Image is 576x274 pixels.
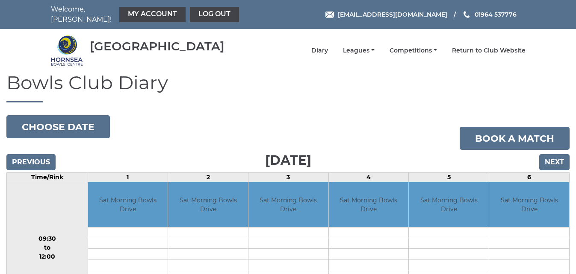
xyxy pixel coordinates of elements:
[6,72,570,102] h1: Bowls Club Diary
[328,173,409,182] td: 4
[88,173,168,182] td: 1
[6,115,110,138] button: Choose date
[248,182,328,227] td: Sat Morning Bowls Drive
[90,40,224,53] div: [GEOGRAPHIC_DATA]
[338,11,447,18] span: [EMAIL_ADDRESS][DOMAIN_NAME]
[462,10,517,19] a: Phone us 01964 537776
[311,47,328,55] a: Diary
[325,10,447,19] a: Email [EMAIL_ADDRESS][DOMAIN_NAME]
[475,11,517,18] span: 01964 537776
[390,47,437,55] a: Competitions
[489,182,569,227] td: Sat Morning Bowls Drive
[460,127,570,150] a: Book a match
[248,173,329,182] td: 3
[343,47,375,55] a: Leagues
[489,173,570,182] td: 6
[329,182,409,227] td: Sat Morning Bowls Drive
[409,173,489,182] td: 5
[168,182,248,227] td: Sat Morning Bowls Drive
[168,173,248,182] td: 2
[464,11,470,18] img: Phone us
[190,7,239,22] a: Log out
[51,35,83,67] img: Hornsea Bowls Centre
[409,182,489,227] td: Sat Morning Bowls Drive
[119,7,186,22] a: My Account
[7,173,88,182] td: Time/Rink
[88,182,168,227] td: Sat Morning Bowls Drive
[51,4,241,25] nav: Welcome, [PERSON_NAME]!
[325,12,334,18] img: Email
[6,154,56,170] input: Previous
[452,47,526,55] a: Return to Club Website
[539,154,570,170] input: Next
